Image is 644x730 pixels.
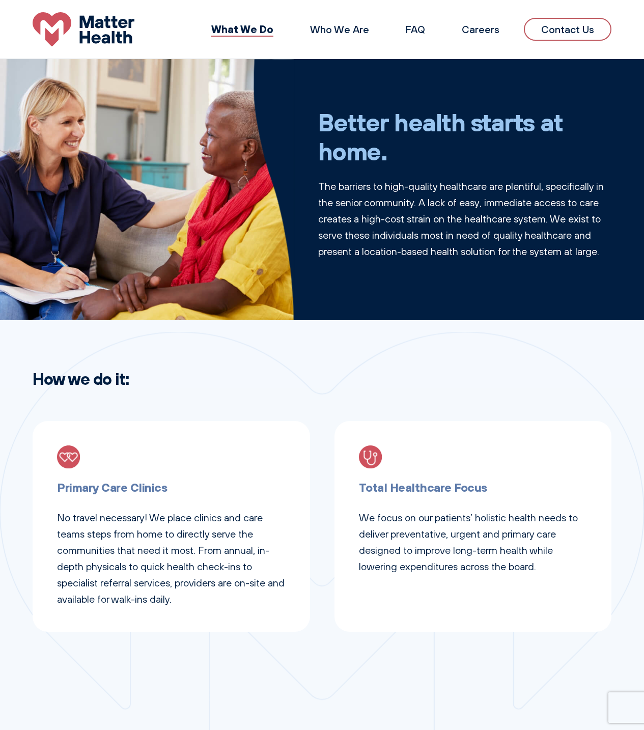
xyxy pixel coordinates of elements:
h3: Total Healthcare Focus [359,478,587,497]
h2: How we do it: [33,369,611,388]
a: FAQ [406,23,425,36]
p: The barriers to high-quality healthcare are plentiful, specifically in the senior community. A la... [318,178,612,260]
a: What We Do [211,22,273,36]
a: Careers [462,23,499,36]
h3: Primary Care Clinics [57,478,286,497]
h1: Better health starts at home. [318,107,612,166]
a: Who We Are [310,23,369,36]
p: We focus on our patients’ holistic health needs to deliver preventative, urgent and primary care ... [359,510,587,575]
p: No travel necessary! We place clinics and care teams steps from home to directly serve the commun... [57,510,286,607]
a: Contact Us [524,18,611,41]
